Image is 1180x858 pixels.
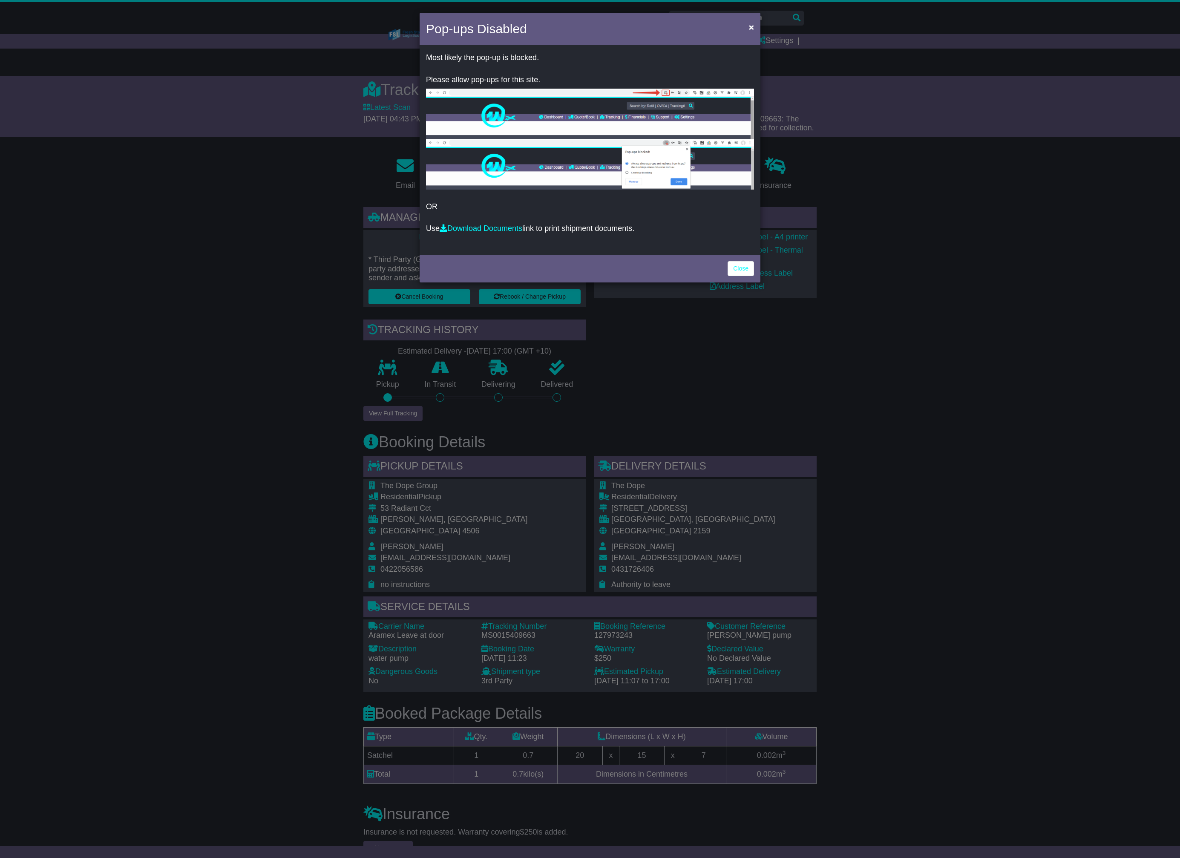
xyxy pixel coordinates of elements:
[426,139,754,190] img: allow-popup-2.png
[440,224,522,233] a: Download Documents
[426,75,754,85] p: Please allow pop-ups for this site.
[426,19,527,38] h4: Pop-ups Disabled
[749,22,754,32] span: ×
[426,89,754,139] img: allow-popup-1.png
[426,53,754,63] p: Most likely the pop-up is blocked.
[728,261,754,276] a: Close
[420,47,760,253] div: OR
[426,224,754,233] p: Use link to print shipment documents.
[745,18,758,36] button: Close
